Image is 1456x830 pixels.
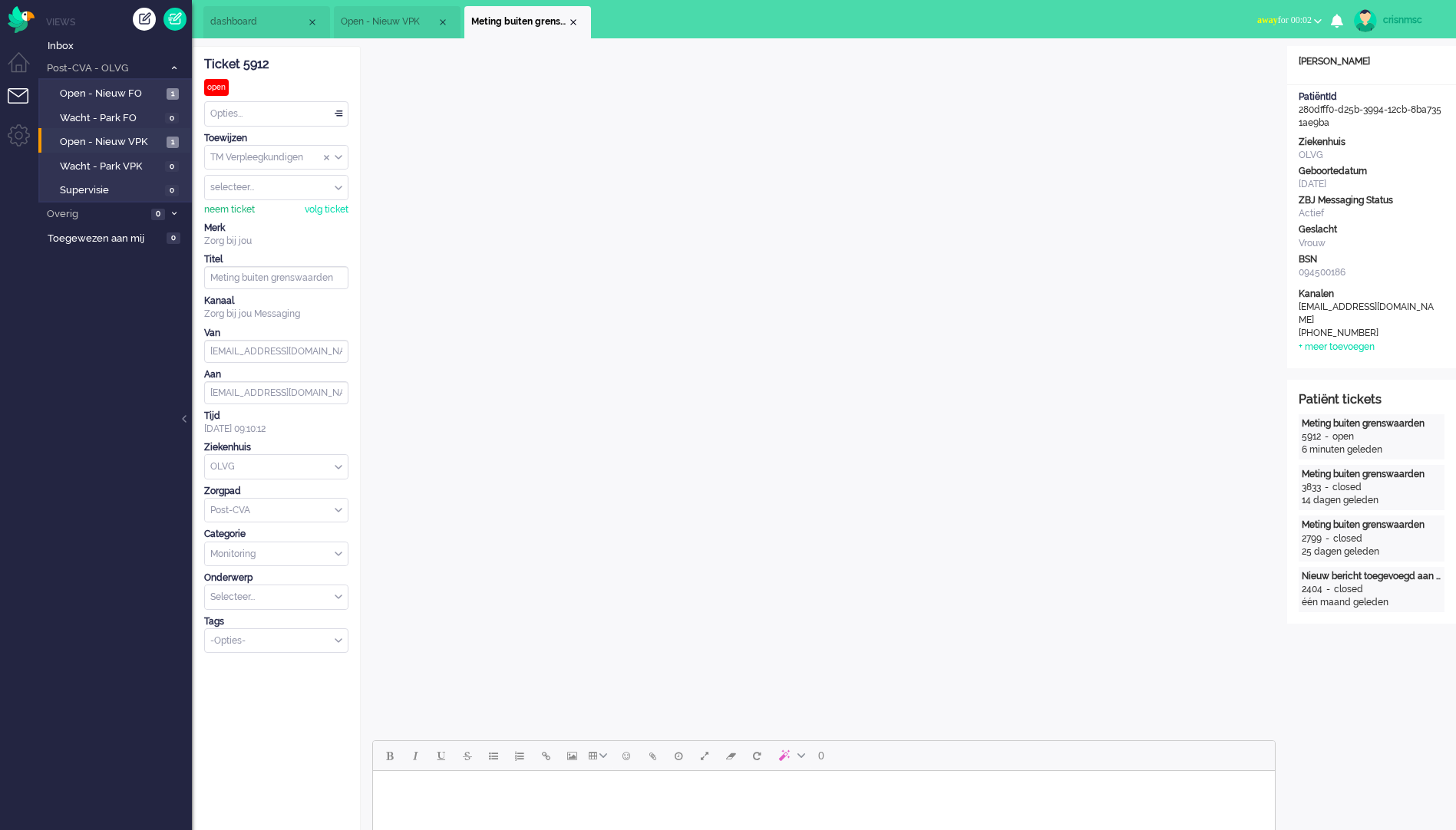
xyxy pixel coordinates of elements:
[1299,136,1444,149] div: Ziekenhuis
[567,16,579,28] div: Close tab
[45,61,163,76] span: Post-CVA - OLVG
[1248,9,1331,31] button: awayfor 00:02
[48,232,162,246] span: Toegewezen aan mij
[1299,165,1444,178] div: Geboortedatum
[48,39,192,54] span: Inbox
[1299,341,1375,354] div: + meer toevoegen
[45,37,192,54] a: Inbox
[507,743,533,769] button: Numbered list
[60,111,161,126] span: Wacht - Park FO
[613,743,639,769] button: Emoticons
[1302,583,1322,596] div: 2404
[45,109,190,126] a: Wacht - Park FO 0
[305,203,348,216] div: volg ticket
[1299,237,1444,250] div: Vrouw
[1322,583,1334,596] div: -
[559,743,585,769] button: Insert/edit image
[811,743,831,769] button: 0
[204,56,348,74] div: Ticket 5912
[1299,301,1437,327] div: [EMAIL_ADDRESS][DOMAIN_NAME]
[692,743,718,769] button: Fullscreen
[1351,9,1441,32] a: crisnmsc
[165,185,179,196] span: 0
[204,410,348,423] div: Tijd
[1302,417,1441,430] div: Meting buiten grenswaarden
[480,743,507,769] button: Bullet list
[60,183,161,198] span: Supervisie
[204,308,348,321] div: Zorg bij jou Messaging
[1302,519,1441,532] div: Meting buiten grenswaarden
[1299,178,1444,191] div: [DATE]
[1257,15,1278,25] span: away
[1321,430,1332,443] div: -
[437,16,449,28] div: Close tab
[60,87,163,101] span: Open - Nieuw FO
[204,528,348,541] div: Categorie
[1302,545,1441,558] div: 25 dagen geleden
[163,8,187,31] a: Quick Ticket
[8,124,42,159] li: Admin menu
[46,15,192,28] li: Views
[8,10,35,21] a: Omnidesk
[1354,9,1377,32] img: avatar
[1299,253,1444,266] div: BSN
[1383,12,1441,28] div: crisnmsc
[428,743,454,769] button: Underline
[1299,223,1444,236] div: Geslacht
[45,84,190,101] a: Open - Nieuw FO 1
[1321,481,1332,494] div: -
[204,222,348,235] div: Merk
[204,132,348,145] div: Toewijzen
[167,232,180,244] span: 0
[1302,468,1441,481] div: Meting buiten grenswaarden
[204,203,255,216] div: neem ticket
[1302,443,1441,456] div: 6 minuten geleden
[60,135,163,150] span: Open - Nieuw VPK
[1334,583,1363,596] div: closed
[45,207,147,222] span: Overig
[167,88,179,100] span: 1
[203,6,330,38] li: Dashboard
[8,52,42,87] li: Dashboard menu
[165,113,179,124] span: 0
[1333,532,1362,545] div: closed
[167,137,179,148] span: 1
[1302,570,1441,583] div: Nieuw bericht toegevoegd aan gesprek
[204,235,348,248] div: Zorg bij jou
[585,743,613,769] button: Table
[341,15,437,28] span: Open - Nieuw VPK
[45,229,192,246] a: Toegewezen aan mij 0
[334,6,461,38] li: View
[376,743,402,769] button: Bold
[1322,532,1333,545] div: -
[1302,430,1321,443] div: 5912
[8,6,35,33] img: flow_omnibird.svg
[1299,194,1444,207] div: ZBJ Messaging Status
[1299,149,1444,162] div: OLVG
[471,15,567,28] span: Meting buiten grenswaarden
[204,485,348,498] div: Zorgpad
[454,743,480,769] button: Strikethrough
[45,157,190,174] a: Wacht - Park VPK 0
[1332,430,1354,443] div: open
[306,16,319,28] div: Close tab
[204,615,348,628] div: Tags
[1332,481,1362,494] div: closed
[744,743,770,769] button: Reset content
[464,6,591,38] li: 5912
[1287,91,1456,130] div: 280dfff0-d25b-3994-12cb-8ba7351ae9ba
[1299,391,1444,409] div: Patiënt tickets
[204,441,348,454] div: Ziekenhuis
[1299,91,1444,104] div: PatiëntId
[45,133,190,150] a: Open - Nieuw VPK 1
[1299,327,1437,340] div: [PHONE_NUMBER]
[1302,494,1441,507] div: 14 dagen geleden
[818,749,824,762] span: 0
[1302,596,1441,609] div: één maand geleden
[60,160,161,174] span: Wacht - Park VPK
[1302,532,1322,545] div: 2799
[204,327,348,340] div: Van
[204,295,348,308] div: Kanaal
[204,368,348,381] div: Aan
